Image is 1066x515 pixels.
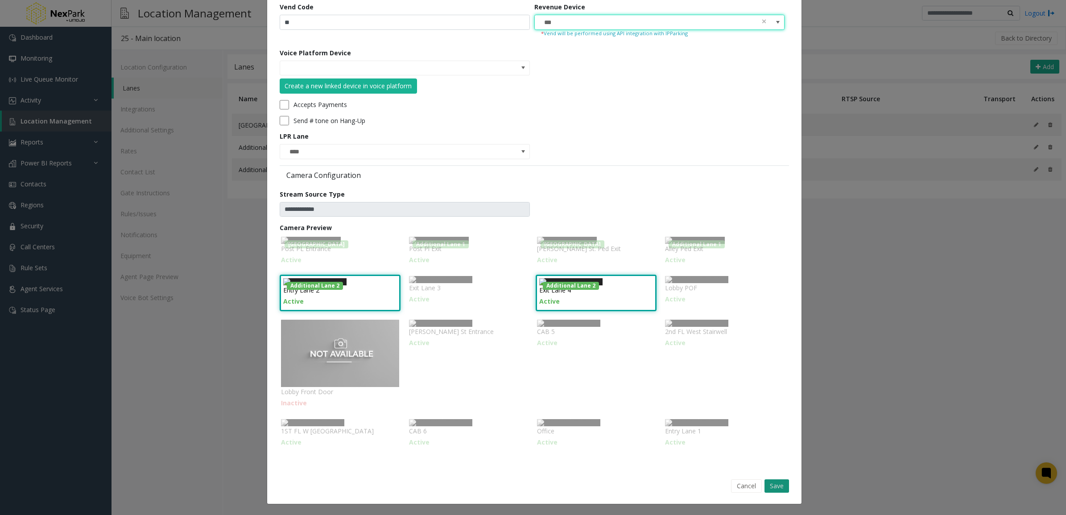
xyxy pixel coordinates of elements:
p: Active [539,297,653,306]
img: Camera Preview 34 [539,278,603,285]
p: Lobby Front Door [281,387,399,396]
button: Cancel [731,479,762,493]
p: Active [281,255,399,264]
label: Accepts Payments [293,100,347,109]
img: Camera Preview 3 [537,237,597,244]
img: Camera Preview 35 [665,276,728,283]
span: [GEOGRAPHIC_DATA] [541,240,604,248]
p: Active [537,338,655,347]
span: Additional Lane 2 [543,282,599,290]
p: Post PL Entrance [281,244,399,253]
input: NO DATA FOUND [280,61,479,75]
p: Active [537,255,655,264]
p: Active [409,255,527,264]
p: Active [409,437,527,447]
p: 2nd FL West Stairwell [665,327,783,336]
p: Active [409,338,527,347]
p: Entry Lane 1 [665,426,783,436]
label: LPR Lane [280,132,309,141]
img: Camera Preview 32 [283,278,347,285]
small: Vend will be performed using API integration with IPParking [541,30,778,37]
img: Preview unavailable [281,320,399,387]
img: Camera Preview 40 [281,419,344,426]
p: Active [665,255,783,264]
p: 1ST FL W [GEOGRAPHIC_DATA] [281,426,399,436]
label: Camera Configuration [280,170,532,180]
img: Camera Preview 33 [409,276,472,283]
label: Stream Source Type [280,190,345,199]
img: Camera Preview 39 [665,320,728,327]
span: Additional Lane 1 [669,240,725,248]
p: [PERSON_NAME] St. Ped Exit [537,244,655,253]
img: Camera Preview 41 [409,419,472,426]
img: Camera Preview 37 [409,320,472,327]
span: Additional Lane 1 [413,240,469,248]
p: Office [537,426,655,436]
p: Post Pl Exit [409,244,527,253]
div: Create a new linked device in voice platform [285,81,412,91]
p: Exit Lane 3 [409,283,527,293]
img: Camera Preview 4 [665,237,725,244]
p: Active [665,437,783,447]
span: Additional Lane 2 [287,282,343,290]
p: CAB 5 [537,327,655,336]
p: Lobby POF [665,283,783,293]
p: Alley Ped Exit [665,244,783,253]
p: Active [665,338,783,347]
img: Camera Preview 42 [537,419,600,426]
img: Camera Preview 38 [537,320,600,327]
img: Camera Preview 46 [665,419,728,426]
p: Active [283,297,397,306]
button: Save [764,479,789,493]
img: Camera Preview 2 [409,237,469,244]
p: [PERSON_NAME] St Entrance [409,327,527,336]
p: Active [409,294,527,304]
p: Exit Lane 4 [539,285,653,295]
img: Camera Preview 1 [281,237,341,244]
p: Active [665,294,783,304]
p: Entry Lane 2 [283,285,397,295]
p: Inactive [281,398,399,408]
p: Active [281,437,399,447]
label: Voice Platform Device [280,48,351,58]
p: CAB 6 [409,426,527,436]
p: Active [537,437,655,447]
button: Create a new linked device in voice platform [280,78,417,94]
label: Camera Preview [280,223,332,232]
span: [GEOGRAPHIC_DATA] [285,240,348,248]
label: Send # tone on Hang-Up [293,116,365,125]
